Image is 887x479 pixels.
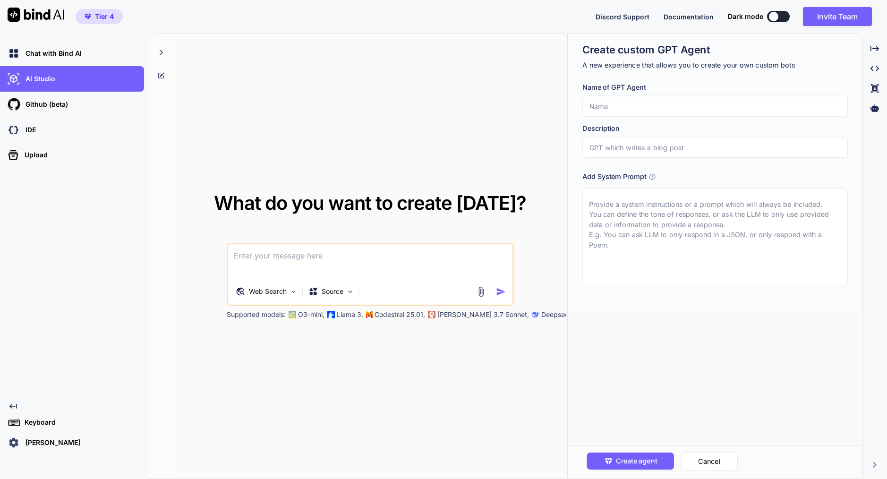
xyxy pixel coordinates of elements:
img: Bind AI [8,8,64,22]
p: Llama 3, [337,310,363,319]
span: Discord Support [596,13,649,21]
h3: Description [582,123,848,134]
button: Discord Support [596,12,649,22]
img: settings [6,435,22,451]
p: Codestral 25.01, [375,310,425,319]
span: Documentation [664,13,714,21]
img: GPT-4 [289,311,296,318]
button: Documentation [664,12,714,22]
p: [PERSON_NAME] 3.7 Sonnet, [437,310,529,319]
p: Github (beta) [22,100,68,109]
span: Dark mode [728,12,763,21]
img: icon [496,287,506,297]
input: Name [582,96,848,117]
img: Pick Tools [290,288,298,296]
button: Create agent [587,453,674,470]
h1: Create custom GPT Agent [582,43,848,57]
p: A new experience that allows you to create your own custom bots [582,60,848,70]
p: Upload [21,150,48,160]
img: darkCloudIdeIcon [6,122,22,138]
img: attachment [476,286,486,297]
p: O3-mini, [298,310,324,319]
img: Mistral-AI [366,311,373,318]
h3: Name of GPT Agent [582,82,848,93]
p: Chat with Bind AI [22,49,82,58]
p: Web Search [249,287,287,296]
img: ai-studio [6,71,22,87]
button: premiumTier 4 [76,9,123,24]
span: Tier 4 [95,12,114,21]
span: What do you want to create [DATE]? [214,191,526,214]
input: GPT which writes a blog post [582,137,848,158]
p: Keyboard [21,418,56,427]
img: githubLight [6,96,22,112]
h3: Add System Prompt [582,171,646,182]
button: Cancel [681,453,738,470]
img: Llama2 [327,311,335,318]
p: IDE [22,125,36,135]
span: Create agent [615,456,657,466]
img: claude [532,311,539,318]
p: AI Studio [22,74,55,84]
button: Invite Team [803,7,872,26]
p: Deepseek R1 [541,310,581,319]
p: [PERSON_NAME] [22,438,80,447]
img: premium [85,14,91,19]
img: claude [428,311,435,318]
p: Supported models: [227,310,286,319]
p: Source [322,287,343,296]
img: chat [6,45,22,61]
img: Pick Models [346,288,354,296]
